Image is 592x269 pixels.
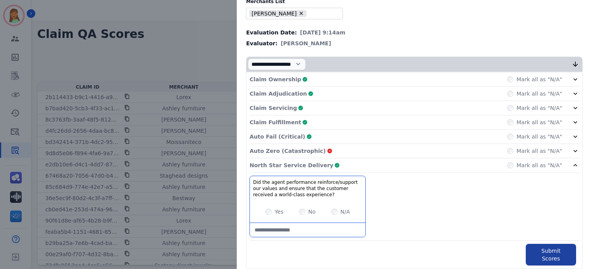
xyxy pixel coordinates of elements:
[250,104,297,112] p: Claim Servicing
[250,118,301,126] p: Claim Fulfillment
[249,10,307,17] li: [PERSON_NAME]
[516,133,562,140] label: Mark all as "N/A"
[250,90,307,98] p: Claim Adjudication
[275,208,284,216] label: Yes
[516,147,562,155] label: Mark all as "N/A"
[250,133,305,140] p: Auto Fail (Critical)
[281,39,331,47] span: [PERSON_NAME]
[516,161,562,169] label: Mark all as "N/A"
[341,208,350,216] label: N/A
[526,244,576,266] button: Submit Scores
[246,39,583,47] div: Evaluator:
[250,147,325,155] p: Auto Zero (Catastrophic)
[246,29,583,36] div: Evaluation Date:
[308,208,316,216] label: No
[248,9,338,18] ul: selected options
[250,161,333,169] p: North Star Service Delivery
[253,179,362,198] h3: Did the agent performance reinforce/support our values and ensure that the customer received a wo...
[250,75,301,83] p: Claim Ownership
[516,104,562,112] label: Mark all as "N/A"
[516,118,562,126] label: Mark all as "N/A"
[516,75,562,83] label: Mark all as "N/A"
[516,90,562,98] label: Mark all as "N/A"
[298,10,304,16] button: Remove Ashley - Reguard
[300,29,345,36] span: [DATE] 9:14am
